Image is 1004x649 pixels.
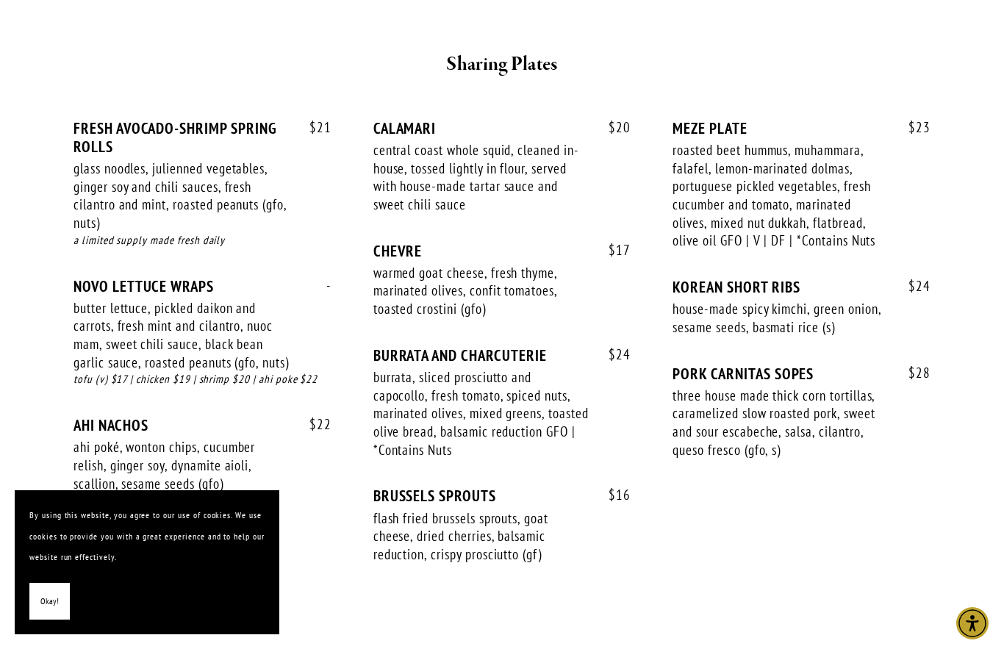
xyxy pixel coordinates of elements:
[673,141,889,250] div: roasted beet hummus, muhammara, falafel, lemon-marinated dolmas, portuguese pickled vegetables, f...
[29,505,265,568] p: By using this website, you agree to our use of cookies. We use cookies to provide you with a grea...
[594,119,631,136] span: 20
[73,371,331,388] div: tofu (v) $17 | chicken $19 | shrimp $20 | ahi poke $22
[73,232,331,249] div: a limited supply made fresh daily
[609,345,616,363] span: $
[295,119,331,136] span: 21
[609,486,616,503] span: $
[594,487,631,503] span: 16
[373,346,631,365] div: BURRATA AND CHARCUTERIE
[609,241,616,259] span: $
[956,607,989,639] div: Accessibility Menu
[373,509,589,564] div: flash fried brussels sprouts, goat cheese, dried cherries, balsamic reduction, crispy prosciutto ...
[446,51,557,77] strong: Sharing Plates
[609,118,616,136] span: $
[295,416,331,433] span: 22
[29,583,70,620] button: Okay!
[373,368,589,459] div: burrata, sliced prosciutto and capocollo, fresh tomato, spiced nuts, marinated olives, mixed gree...
[908,118,916,136] span: $
[15,490,279,634] section: Cookie banner
[673,278,931,296] div: KOREAN SHORT RIBS
[373,141,589,214] div: central coast whole squid, cleaned in-house, tossed lightly in flour, served with house-made tart...
[673,365,931,383] div: PORK CARNITAS SOPES
[73,299,290,372] div: butter lettuce, pickled daikon and carrots, fresh mint and cilantro, nuoc mam, sweet chili sauce,...
[908,364,916,381] span: $
[894,119,931,136] span: 23
[594,242,631,259] span: 17
[673,387,889,459] div: three house made thick corn tortillas, caramelized slow roasted pork, sweet and sour escabeche, s...
[894,278,931,295] span: 24
[594,346,631,363] span: 24
[73,159,290,232] div: glass noodles, julienned vegetables, ginger soy and chili sauces, fresh cilantro and mint, roaste...
[373,487,631,505] div: BRUSSELS SPROUTS
[373,242,631,260] div: CHEVRE
[40,591,59,612] span: Okay!
[673,300,889,336] div: house-made spicy kimchi, green onion, sesame seeds, basmati rice (s)
[73,119,331,156] div: FRESH AVOCADO-SHRIMP SPRING ROLLS
[73,277,331,295] div: NOVO LETTUCE WRAPS
[894,365,931,381] span: 28
[309,118,317,136] span: $
[73,416,331,434] div: AHI NACHOS
[673,119,931,137] div: MEZE PLATE
[908,277,916,295] span: $
[373,119,631,137] div: CALAMARI
[373,264,589,318] div: warmed goat cheese, fresh thyme, marinated olives, confit tomatoes, toasted crostini (gfo)
[312,277,331,294] span: -
[73,438,290,492] div: ahi poké, wonton chips, cucumber relish, ginger soy, dynamite aioli, scallion, sesame seeds (gfo)
[309,415,317,433] span: $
